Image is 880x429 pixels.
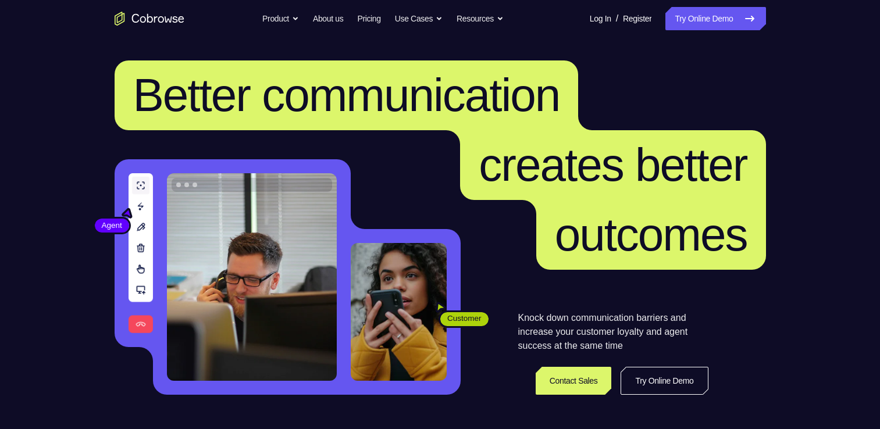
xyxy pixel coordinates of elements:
a: Log In [590,7,611,30]
a: Register [623,7,651,30]
span: creates better [479,139,747,191]
button: Product [262,7,299,30]
a: About us [313,7,343,30]
a: Try Online Demo [621,367,708,395]
img: A customer holding their phone [351,243,447,381]
button: Resources [457,7,504,30]
a: Pricing [357,7,380,30]
span: outcomes [555,209,747,260]
p: Knock down communication barriers and increase your customer loyalty and agent success at the sam... [518,311,708,353]
span: Better communication [133,69,560,121]
a: Try Online Demo [665,7,765,30]
button: Use Cases [395,7,443,30]
span: / [616,12,618,26]
a: Contact Sales [536,367,612,395]
img: A customer support agent talking on the phone [167,173,337,381]
a: Go to the home page [115,12,184,26]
